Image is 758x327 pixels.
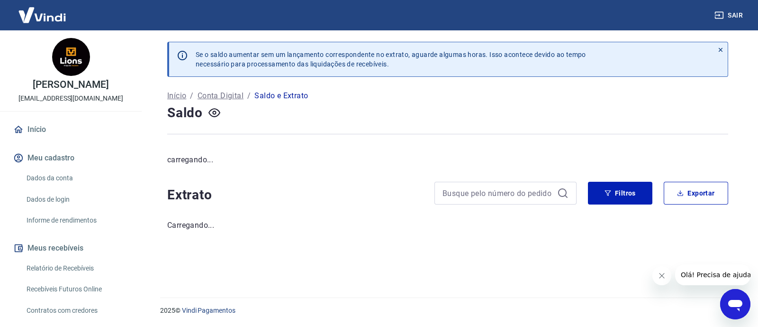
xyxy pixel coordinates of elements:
h4: Saldo [167,103,203,122]
a: Dados da conta [23,168,130,188]
h4: Extrato [167,186,423,205]
button: Sair [713,7,747,24]
a: Vindi Pagamentos [182,307,235,314]
a: Início [11,119,130,140]
p: carregando... [167,154,728,166]
button: Filtros [588,182,652,205]
img: Vindi [11,0,73,29]
p: 2025 © [160,306,735,316]
iframe: Fechar mensagem [652,266,671,285]
p: Se o saldo aumentar sem um lançamento correspondente no extrato, aguarde algumas horas. Isso acon... [196,50,586,69]
p: [EMAIL_ADDRESS][DOMAIN_NAME] [18,93,123,103]
a: Informe de rendimentos [23,211,130,230]
a: Recebíveis Futuros Online [23,280,130,299]
p: [PERSON_NAME] [33,80,108,90]
iframe: Botão para abrir a janela de mensagens [720,289,750,319]
input: Busque pelo número do pedido [442,186,553,200]
p: Saldo e Extrato [254,90,308,102]
a: Relatório de Recebíveis [23,259,130,278]
p: / [190,90,193,102]
p: Carregando... [167,220,728,231]
button: Exportar [664,182,728,205]
a: Contratos com credores [23,301,130,320]
p: / [247,90,251,102]
img: a475efd5-89c8-41f5-9567-a11a754dd78d.jpeg [52,38,90,76]
button: Meus recebíveis [11,238,130,259]
a: Dados de login [23,190,130,209]
iframe: Mensagem da empresa [675,264,750,285]
span: Olá! Precisa de ajuda? [6,7,80,14]
a: Conta Digital [198,90,244,102]
a: Início [167,90,186,102]
button: Meu cadastro [11,148,130,168]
